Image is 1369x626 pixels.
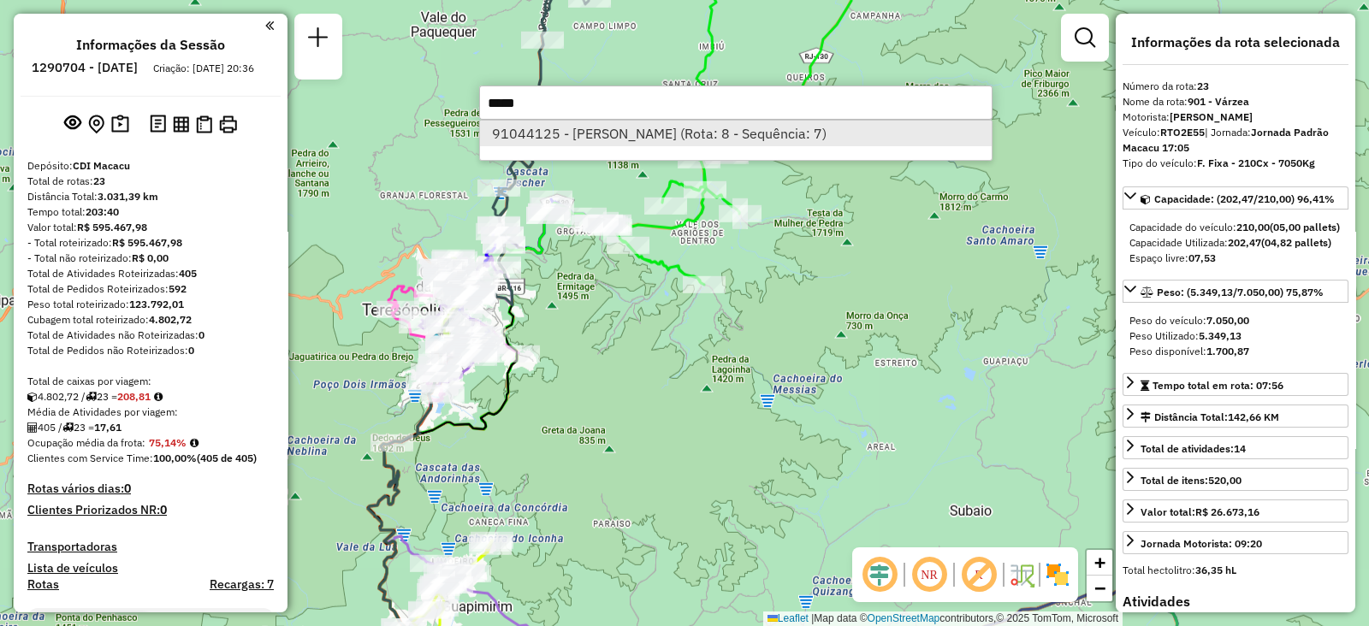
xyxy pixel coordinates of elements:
[108,111,133,138] button: Painel de Sugestão
[129,298,184,310] strong: 123.792,01
[117,390,151,403] strong: 208,81
[27,577,59,592] h4: Rotas
[301,21,335,59] a: Nova sessão e pesquisa
[1123,125,1348,156] div: Veículo:
[767,612,809,624] a: Leaflet
[1206,345,1249,357] strong: 1.700,87
[1123,280,1348,303] a: Peso: (5.349,13/7.050,00) 75,87%
[1129,328,1342,344] div: Peso Utilizado:
[27,374,274,389] div: Total de caixas por viagem:
[27,481,274,496] h4: Rotas vários dias:
[85,111,108,138] button: Centralizar mapa no depósito ou ponto de apoio
[1197,80,1209,92] strong: 23
[132,251,169,264] strong: R$ 0,00
[27,343,274,358] div: Total de Pedidos não Roteirizados:
[27,266,274,281] div: Total de Atividades Roteirizadas:
[27,235,274,251] div: - Total roteirizado:
[1141,505,1259,520] div: Valor total:
[86,392,97,402] i: Total de rotas
[1123,306,1348,366] div: Peso: (5.349,13/7.050,00) 75,87%
[27,174,274,189] div: Total de rotas:
[160,502,167,517] strong: 0
[1206,314,1249,327] strong: 7.050,00
[154,392,163,402] i: Meta Caixas/viagem: 221,80 Diferença: -12,99
[1129,344,1342,359] div: Peso disponível:
[425,333,447,355] img: Teresópolis
[27,281,274,297] div: Total de Pedidos Roteirizados:
[98,190,158,203] strong: 3.031,39 km
[216,112,240,137] button: Imprimir Rotas
[1228,236,1261,249] strong: 202,47
[811,612,814,624] span: |
[188,344,194,357] strong: 0
[1094,552,1105,573] span: +
[1129,314,1249,327] span: Peso do veículo:
[27,561,274,576] h4: Lista de veículos
[1199,329,1242,342] strong: 5.349,13
[27,540,274,554] h4: Transportadoras
[1123,373,1348,396] a: Tempo total em rota: 07:56
[1123,468,1348,491] a: Total de itens:520,00
[1123,405,1348,428] a: Distância Total:142,66 KM
[27,422,38,433] i: Total de Atividades
[32,60,138,75] h6: 1290704 - [DATE]
[27,204,274,220] div: Tempo total:
[27,189,274,204] div: Distância Total:
[1197,156,1315,169] strong: F. Fixa - 210Cx - 7050Kg
[1129,220,1342,235] div: Capacidade do veículo:
[1195,505,1259,518] strong: R$ 26.673,16
[179,267,197,280] strong: 405
[480,121,992,146] ul: Option List
[27,452,153,464] span: Clientes com Service Time:
[27,297,274,312] div: Peso total roteirizado:
[193,112,216,137] button: Visualizar Romaneio
[1123,436,1348,459] a: Total de atividades:14
[1195,564,1236,576] strong: 36,35 hL
[1123,499,1348,523] a: Valor total:R$ 26.673,16
[149,436,187,449] strong: 75,14%
[94,421,121,434] strong: 17,61
[1123,34,1348,50] h4: Informações da rota selecionada
[27,436,145,449] span: Ocupação média da frota:
[1170,110,1253,123] strong: [PERSON_NAME]
[27,251,274,266] div: - Total não roteirizado:
[1123,94,1348,109] div: Nome da rota:
[868,612,940,624] a: OpenStreetMap
[1123,594,1348,610] h4: Atividades
[1153,379,1283,392] span: Tempo total em rota: 07:56
[1044,561,1071,588] img: Exibir/Ocultar setores
[763,611,1123,626] div: Map data © contributors,© 2025 TomTom, Microsoft
[199,328,204,341] strong: 0
[1087,576,1112,601] a: Zoom out
[27,220,274,235] div: Valor total:
[1141,473,1242,488] div: Total de itens:
[1234,442,1246,455] strong: 14
[169,282,187,295] strong: 592
[1094,577,1105,599] span: −
[1141,410,1279,425] div: Distância Total:
[265,15,274,35] a: Clique aqui para minimizar o painel
[1236,221,1270,233] strong: 210,00
[27,420,274,435] div: 405 / 23 =
[1228,410,1279,423] span: 142,66 KM
[27,389,274,405] div: 4.802,72 / 23 =
[76,37,225,53] h4: Informações da Sessão
[146,111,169,138] button: Logs desbloquear sessão
[1123,213,1348,273] div: Capacidade: (202,47/210,00) 96,41%
[1270,221,1340,233] strong: (05,00 pallets)
[62,422,74,433] i: Total de rotas
[27,312,274,328] div: Cubagem total roteirizado:
[909,554,950,595] span: Ocultar NR
[1123,563,1348,578] div: Total hectolitro:
[124,481,131,496] strong: 0
[1123,79,1348,94] div: Número da rota:
[197,452,257,464] strong: (405 de 405)
[112,236,182,249] strong: R$ 595.467,98
[61,110,85,138] button: Exibir sessão original
[1188,251,1216,264] strong: 07,53
[1123,126,1329,154] span: | Jornada:
[1157,286,1324,298] span: Peso: (5.349,13/7.050,00) 75,87%
[1123,531,1348,554] a: Jornada Motorista: 09:20
[27,405,274,420] div: Média de Atividades por viagem:
[1208,474,1242,487] strong: 520,00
